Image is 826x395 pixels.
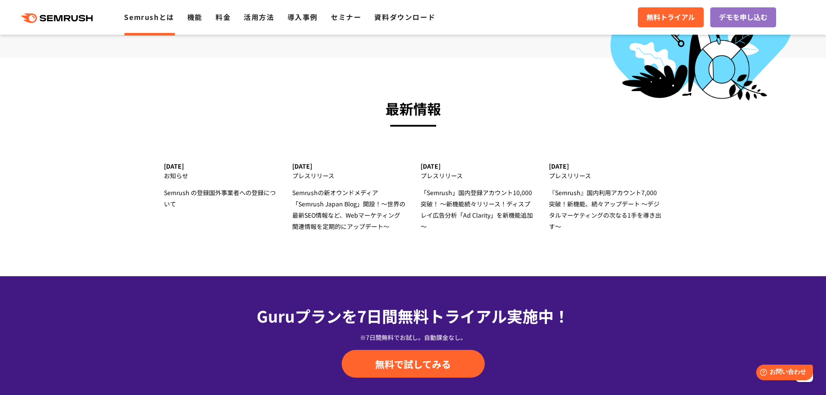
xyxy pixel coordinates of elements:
div: [DATE] [549,163,662,170]
div: プレスリリース [292,170,405,181]
div: お知らせ [164,170,277,181]
span: 無料トライアル実施中！ [398,304,569,327]
a: [DATE] プレスリリース 「Semrush」国内登録アカウント10,000突破！ ～新機能続々リリース！ディスプレイ広告分析「Ad Clarity」を新機能追加～ [421,163,534,232]
a: 無料で試してみる [342,350,485,378]
span: Semrushの新オウンドメディア 「Semrush Japan Blog」開設！～世界の最新SEO情報など、Webマーケティング関連情報を定期的にアップデート～ [292,188,405,231]
span: 『Semrush』国内利用アカウント7,000突破！新機能、続々アップデート ～デジタルマーケティングの次なる1手を導き出す～ [549,188,661,231]
span: 「Semrush」国内登録アカウント10,000突破！ ～新機能続々リリース！ディスプレイ広告分析「Ad Clarity」を新機能追加～ [421,188,533,231]
a: 無料トライアル [638,7,704,27]
h3: 最新情報 [164,97,663,120]
a: [DATE] プレスリリース Semrushの新オウンドメディア 「Semrush Japan Blog」開設！～世界の最新SEO情報など、Webマーケティング関連情報を定期的にアップデート～ [292,163,405,232]
a: [DATE] お知らせ Semrush の登録国外事業者への登録について [164,163,277,209]
div: プレスリリース [421,170,534,181]
a: セミナー [331,12,361,22]
a: [DATE] プレスリリース 『Semrush』国内利用アカウント7,000突破！新機能、続々アップデート ～デジタルマーケティングの次なる1手を導き出す～ [549,163,662,232]
a: 機能 [187,12,202,22]
iframe: Help widget launcher [749,361,816,385]
span: 無料トライアル [646,12,695,23]
a: Semrushとは [124,12,174,22]
span: Semrush の登録国外事業者への登録について [164,188,276,208]
div: プレスリリース [549,170,662,181]
a: デモを申し込む [710,7,776,27]
a: 資料ダウンロード [374,12,435,22]
div: [DATE] [421,163,534,170]
a: 導入事例 [287,12,318,22]
div: Guruプランを7日間 [186,304,641,327]
a: 活用方法 [244,12,274,22]
div: [DATE] [164,163,277,170]
span: デモを申し込む [719,12,767,23]
div: ※7日間無料でお試し。自動課金なし。 [186,333,641,342]
div: [DATE] [292,163,405,170]
a: 料金 [215,12,231,22]
span: 無料で試してみる [375,357,451,370]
